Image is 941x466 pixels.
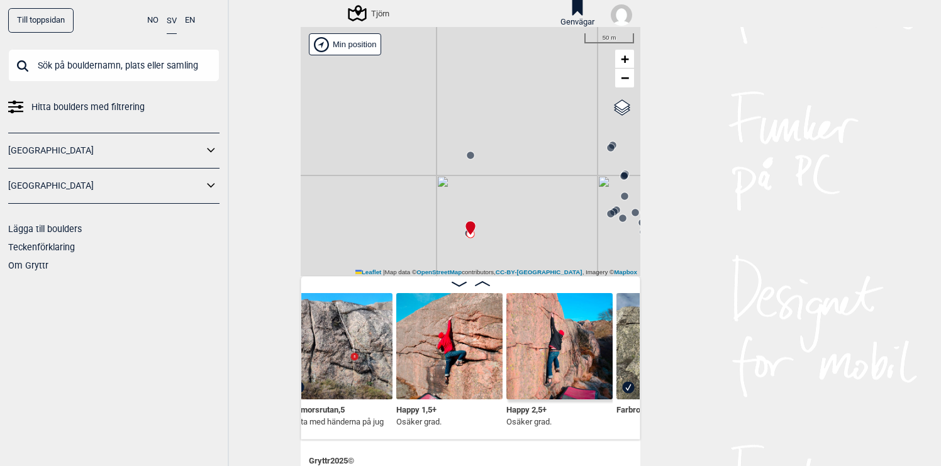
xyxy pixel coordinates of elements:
[621,70,629,86] span: −
[610,94,634,121] a: Layers
[621,51,629,67] span: +
[615,69,634,87] a: Zoom out
[611,4,632,26] img: User fallback1
[416,269,462,275] a: OpenStreetMap
[286,293,393,399] img: Mormorsrutan 230807
[8,224,82,234] a: Lägga till boulders
[8,98,220,116] a: Hitta boulders med filtrering
[147,8,159,33] button: NO
[396,402,437,414] span: Happy 1 , 5+
[185,8,195,33] button: EN
[615,50,634,69] a: Zoom in
[309,33,381,55] div: Vis min position
[286,416,384,428] p: Starta med händerna på jug
[8,141,203,160] a: [GEOGRAPHIC_DATA]
[506,402,547,414] span: Happy 2 , 5+
[355,269,381,275] a: Leaflet
[167,8,177,34] button: SV
[496,269,582,275] a: CC-BY-[GEOGRAPHIC_DATA]
[8,260,48,270] a: Om Gryttr
[506,416,552,428] p: Osäker grad.
[352,268,640,277] div: Map data © contributors, , Imagery ©
[8,49,220,82] input: Sök på bouldernamn, plats eller samling
[350,6,389,21] div: Tjörn
[614,269,637,275] a: Mapbox
[8,242,75,252] a: Teckenförklaring
[616,402,667,414] span: Farbror Blå , 4+
[8,8,74,33] a: Till toppsidan
[616,293,723,399] img: Farbror Bla
[8,177,203,195] a: [GEOGRAPHIC_DATA]
[396,416,442,428] p: Osäker grad.
[506,293,613,399] img: Happy 2 220913
[584,33,634,43] div: 50 m
[31,98,145,116] span: Hitta boulders med filtrering
[396,293,503,399] img: Happy 1 220913
[383,269,385,275] span: |
[286,402,345,414] span: Mormorsrutan , 5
